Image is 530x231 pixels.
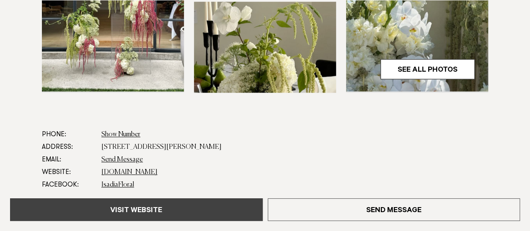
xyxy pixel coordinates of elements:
a: See All Photos [380,59,475,79]
a: Send Message [268,198,520,221]
dt: Phone: [42,128,95,141]
dt: Email: [42,153,95,166]
a: [DOMAIN_NAME] [101,169,158,176]
dt: Website: [42,166,95,179]
a: IsadiaFloral [101,182,134,188]
a: Send Message [101,156,143,163]
dt: Address: [42,141,95,153]
dd: [STREET_ADDRESS][PERSON_NAME] [101,141,488,153]
a: Visit Website [10,198,263,221]
a: Show Number [101,131,140,138]
dt: Facebook: [42,179,95,191]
